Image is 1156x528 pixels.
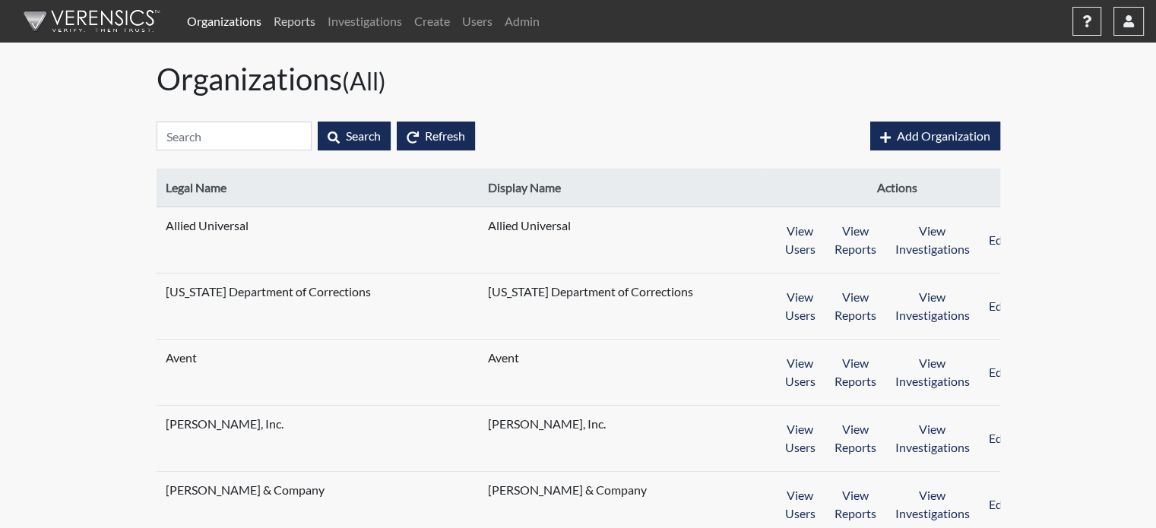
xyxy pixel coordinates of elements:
a: Admin [499,6,546,36]
button: View Reports [825,349,886,396]
a: Users [456,6,499,36]
button: Edit [979,217,1020,264]
input: Search [157,122,312,150]
span: [PERSON_NAME] & Company [166,481,356,499]
a: Reports [268,6,321,36]
span: [PERSON_NAME] & Company [488,481,678,499]
button: View Investigations [885,283,980,330]
h1: Organizations [157,61,1000,97]
button: Add Organization [870,122,1000,150]
button: Search [318,122,391,150]
span: Allied Universal [166,217,356,235]
button: View Investigations [885,349,980,396]
span: Add Organization [897,128,990,143]
th: Actions [766,169,1029,207]
span: Refresh [425,128,465,143]
span: Avent [166,349,356,367]
span: Search [346,128,381,143]
button: Edit [979,481,1020,528]
span: [US_STATE] Department of Corrections [488,283,693,301]
span: Allied Universal [488,217,678,235]
button: View Investigations [885,481,980,528]
small: (All) [342,66,386,96]
button: View Users [775,415,825,462]
button: View Users [775,481,825,528]
th: Display Name [479,169,766,207]
a: Investigations [321,6,408,36]
button: View Reports [825,415,886,462]
button: View Users [775,217,825,264]
span: [US_STATE] Department of Corrections [166,283,371,301]
span: Avent [488,349,678,367]
button: Edit [979,283,1020,330]
button: Edit [979,349,1020,396]
button: Refresh [397,122,475,150]
th: Legal Name [157,169,479,207]
button: View Reports [825,481,886,528]
button: Edit [979,415,1020,462]
a: Create [408,6,456,36]
button: View Investigations [885,217,980,264]
span: [PERSON_NAME], Inc. [166,415,356,433]
button: View Investigations [885,415,980,462]
button: View Reports [825,217,886,264]
button: View Users [775,349,825,396]
button: View Users [775,283,825,330]
a: Organizations [181,6,268,36]
button: View Reports [825,283,886,330]
span: [PERSON_NAME], Inc. [488,415,678,433]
